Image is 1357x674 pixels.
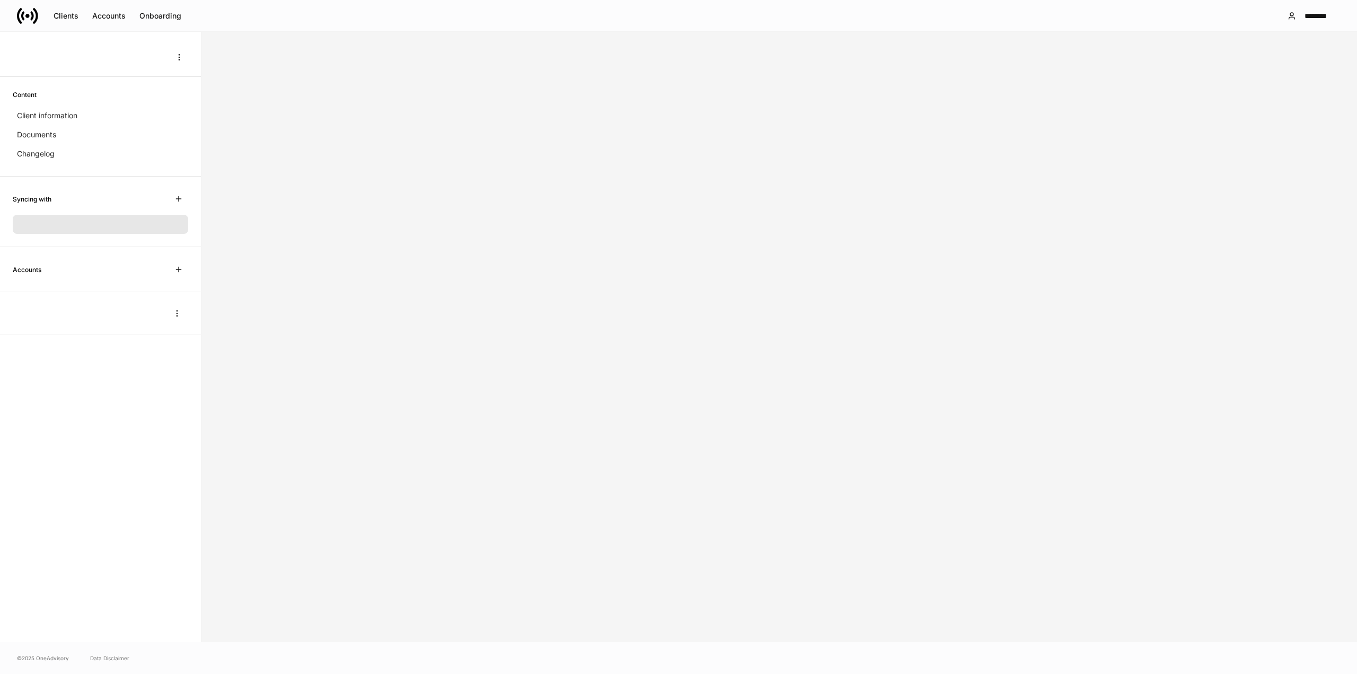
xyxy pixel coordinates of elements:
p: Client information [17,110,77,121]
button: Onboarding [133,7,188,24]
h6: Syncing with [13,194,51,204]
button: Accounts [85,7,133,24]
a: Client information [13,106,188,125]
a: Documents [13,125,188,144]
p: Changelog [17,148,55,159]
h6: Accounts [13,265,41,275]
span: © 2025 OneAdvisory [17,654,69,662]
a: Data Disclaimer [90,654,129,662]
div: Onboarding [139,12,181,20]
a: Changelog [13,144,188,163]
p: Documents [17,129,56,140]
div: Accounts [92,12,126,20]
h6: Content [13,90,37,100]
div: Clients [54,12,78,20]
button: Clients [47,7,85,24]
